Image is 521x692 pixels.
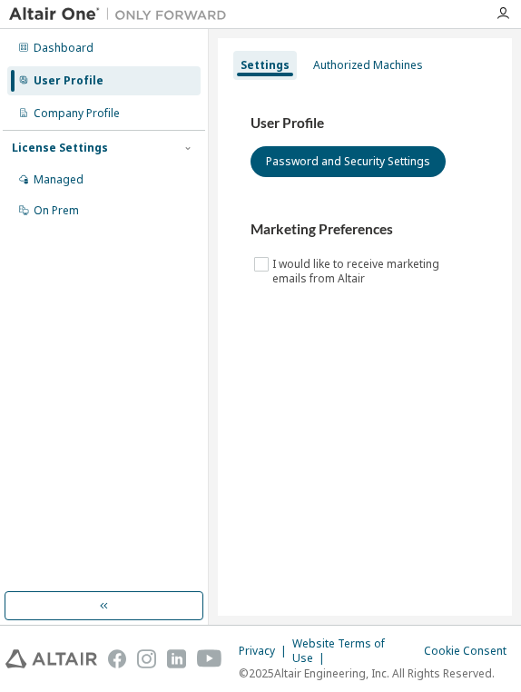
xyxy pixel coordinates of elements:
h3: User Profile [251,114,479,133]
div: Authorized Machines [313,58,423,73]
div: Privacy [239,644,292,658]
img: linkedin.svg [167,649,186,668]
label: I would like to receive marketing emails from Altair [272,253,479,290]
div: Managed [34,173,84,187]
div: Company Profile [34,106,120,121]
div: License Settings [12,141,108,155]
div: Dashboard [34,41,93,55]
img: Altair One [9,5,236,24]
div: Website Terms of Use [292,637,423,666]
h3: Marketing Preferences [251,221,479,239]
img: altair_logo.svg [5,649,97,668]
img: instagram.svg [137,649,156,668]
p: © 2025 Altair Engineering, Inc. All Rights Reserved. [239,666,516,681]
div: Settings [241,58,290,73]
img: youtube.svg [197,649,223,668]
div: User Profile [34,74,103,88]
img: facebook.svg [108,649,127,668]
button: Password and Security Settings [251,146,446,177]
div: On Prem [34,203,79,218]
div: Cookie Consent [424,644,516,658]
